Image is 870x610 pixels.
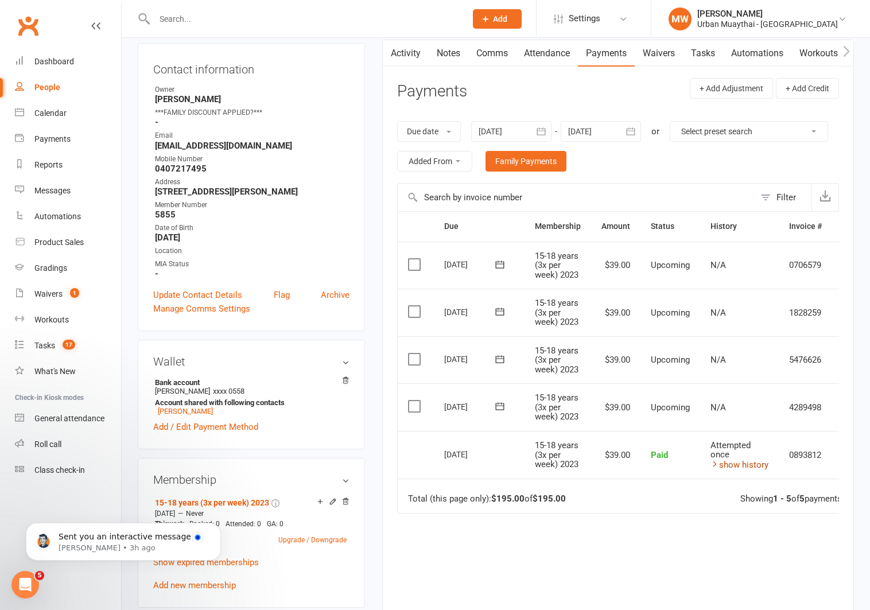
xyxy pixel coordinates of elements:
[70,288,79,298] span: 1
[15,152,121,178] a: Reports
[34,263,67,273] div: Gradings
[710,355,726,365] span: N/A
[723,40,791,67] a: Automations
[516,40,578,67] a: Attendance
[444,350,497,368] div: [DATE]
[578,40,635,67] a: Payments
[155,378,344,387] strong: Bank account
[15,49,121,75] a: Dashboard
[755,184,811,211] button: Filter
[397,121,461,142] button: Due date
[152,509,349,518] div: —
[153,580,236,590] a: Add new membership
[683,40,723,67] a: Tasks
[710,308,726,318] span: N/A
[535,345,578,375] span: 15-18 years (3x per week) 2023
[226,520,261,528] span: Attended: 0
[535,298,578,327] span: 15-18 years (3x per week) 2023
[15,255,121,281] a: Gradings
[155,84,349,95] div: Owner
[9,499,238,579] iframe: Intercom notifications message
[155,107,349,118] div: ***FAMILY DISCOUNT APPLIED?***
[155,200,349,211] div: Member Number
[15,126,121,152] a: Payments
[486,151,566,172] a: Family Payments
[15,359,121,384] a: What's New
[15,100,121,126] a: Calendar
[635,40,683,67] a: Waivers
[274,288,290,302] a: Flag
[591,289,640,336] td: $39.00
[15,457,121,483] a: Class kiosk mode
[591,212,640,241] th: Amount
[444,445,497,463] div: [DATE]
[153,302,250,316] a: Manage Comms Settings
[799,494,805,504] strong: 5
[444,303,497,321] div: [DATE]
[651,260,690,270] span: Upcoming
[155,246,349,257] div: Location
[155,398,344,407] strong: Account shared with following contacts
[779,431,832,479] td: 0893812
[493,14,507,24] span: Add
[651,125,659,138] div: or
[155,130,349,141] div: Email
[569,6,600,32] span: Settings
[15,178,121,204] a: Messages
[34,57,74,66] div: Dashboard
[15,230,121,255] a: Product Sales
[525,212,591,241] th: Membership
[155,164,349,174] strong: 0407217495
[697,9,838,19] div: [PERSON_NAME]
[398,184,755,211] input: Search by invoice number
[34,83,60,92] div: People
[710,402,726,413] span: N/A
[63,340,75,349] span: 17
[15,432,121,457] a: Roll call
[153,376,349,417] li: [PERSON_NAME]
[690,78,773,99] button: + Add Adjustment
[11,571,39,599] iframe: Intercom live chat
[700,212,779,241] th: History
[153,473,349,486] h3: Membership
[779,242,832,289] td: 0706579
[468,40,516,67] a: Comms
[155,269,349,279] strong: -
[155,232,349,243] strong: [DATE]
[779,336,832,384] td: 5476626
[651,308,690,318] span: Upcoming
[697,19,838,29] div: Urban Muaythai - [GEOGRAPHIC_DATA]
[710,460,768,470] a: show history
[15,75,121,100] a: People
[779,289,832,336] td: 1828259
[213,387,244,395] span: xxxx 0558
[34,160,63,169] div: Reports
[535,440,578,469] span: 15-18 years (3x per week) 2023
[710,440,751,460] span: Attempted once
[397,83,467,100] h3: Payments
[153,420,258,434] a: Add / Edit Payment Method
[779,383,832,431] td: 4289498
[14,11,42,40] a: Clubworx
[155,187,349,197] strong: [STREET_ADDRESS][PERSON_NAME]
[34,465,85,475] div: Class check-in
[669,7,692,30] div: MW
[34,315,69,324] div: Workouts
[651,450,668,460] span: Paid
[651,402,690,413] span: Upcoming
[15,406,121,432] a: General attendance kiosk mode
[444,255,497,273] div: [DATE]
[429,40,468,67] a: Notes
[34,414,104,423] div: General attendance
[779,212,832,241] th: Invoice #
[591,383,640,431] td: $39.00
[155,209,349,220] strong: 5855
[34,134,71,143] div: Payments
[776,191,796,204] div: Filter
[15,333,121,359] a: Tasks 17
[535,393,578,422] span: 15-18 years (3x per week) 2023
